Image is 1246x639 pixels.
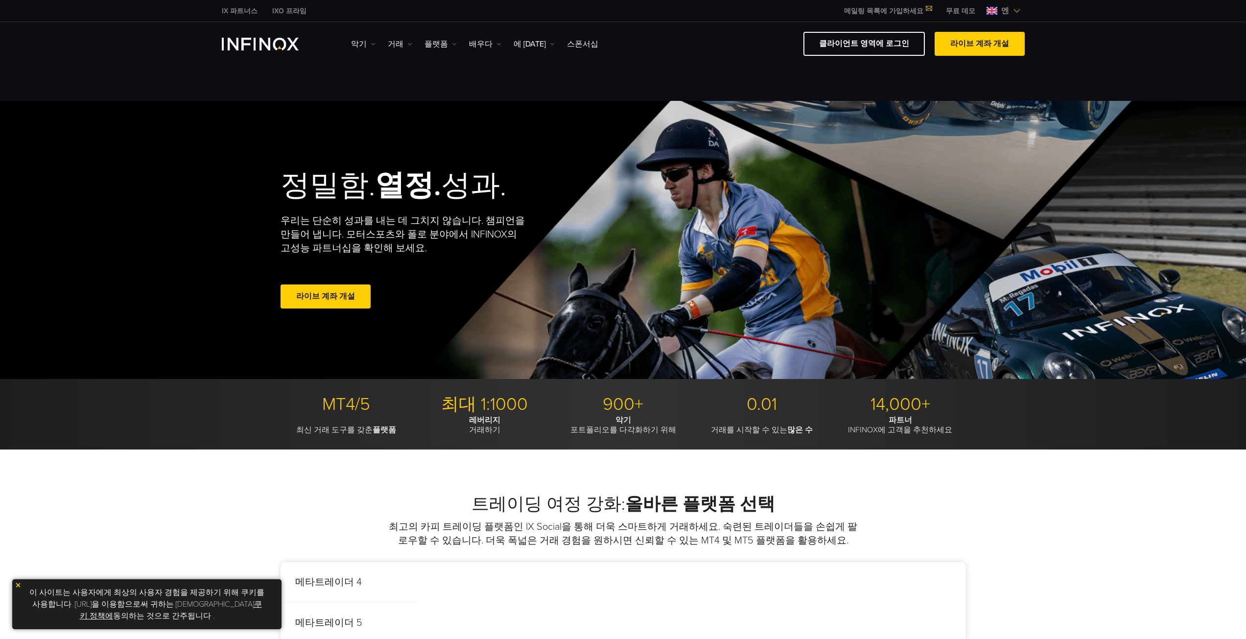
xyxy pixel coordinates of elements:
font: 우리는 단순히 성과를 내는 데 그치지 않습니다. 챔피언을 만들어 냅니다. 모터스포츠와 폴로 분야에서 INFINOX의 고성능 파트너십을 확인해 보세요. [281,215,525,254]
font: 악기 [615,415,631,425]
a: 메일링 목록에 가입하세요 [837,7,939,15]
font: 열정. [375,168,441,203]
a: 플랫폼 [424,38,457,50]
font: 최고의 카피 트레이딩 플랫폼인 IX Social을 통해 더욱 스마트하게 거래하세요. 숙련된 트레이더들을 손쉽게 팔로우할 수 있습니다. 더욱 폭넓은 거래 경험을 원하시면 신뢰할... [389,521,857,546]
font: 라이브 계좌 개설 [296,291,355,301]
font: 거래하기 [469,425,500,435]
font: 엔 [1001,6,1009,16]
a: 악기 [351,38,376,50]
a: 라이브 계좌 개설 [935,32,1025,56]
font: 파트너 [889,415,912,425]
a: INFINOX 로고 [222,38,322,50]
font: 메일링 목록에 가입하세요 [844,7,923,15]
a: 인피녹스 [214,6,265,16]
a: 인피녹스 [265,6,314,16]
a: 클라이언트 영역에 로그인 [803,32,925,56]
font: 플랫폼 [373,425,396,435]
a: 에 [DATE] [514,38,555,50]
font: 거래 [388,39,403,49]
font: 메타트레이더 5 [295,617,362,629]
font: 플랫폼 [424,39,448,49]
font: 동의하는 것으로 간주됩니다 . [113,611,214,621]
font: 클라이언트 영역에 로그인 [819,39,909,48]
img: 노란색 닫기 아이콘 [15,582,22,589]
font: 메타트레이더 4 [295,576,362,588]
font: 많은 수 [787,425,813,435]
font: 에 [DATE] [514,39,546,49]
font: MT4/5 [322,394,370,415]
font: 올바른 플랫폼 선택 [625,494,775,515]
a: 인피녹스 메뉴 [939,6,983,16]
a: 라이브 계좌 개설 [281,284,371,308]
font: 최신 거래 도구를 갖춘 [296,425,373,435]
font: 이 사이트는 사용자에게 최상의 사용자 경험을 제공하기 위해 쿠키를 사용합니다. [URL]을 이용함으로써 귀하는 [DEMOGRAPHIC_DATA] [29,588,264,609]
font: 포트폴리오를 다각화하기 위해 [570,425,676,435]
font: IX 파트너스 [222,7,258,15]
font: 900+ [603,394,643,415]
font: 성과. [441,168,506,203]
font: 트레이딩 여정 강화: [471,494,625,515]
font: INFINOX에 고객을 추천하세요 [848,425,952,435]
font: 최대 1:1000 [441,394,528,415]
font: 거래를 시작할 수 있는 [711,425,787,435]
font: IXO 프라임 [272,7,306,15]
font: 라이브 계좌 개설 [950,39,1009,48]
a: 스폰서십 [567,38,598,50]
a: 배우다 [469,38,501,50]
a: 거래 [388,38,412,50]
font: 배우다 [469,39,493,49]
font: 레버리지 [469,415,500,425]
font: 스폰서십 [567,39,598,49]
font: 14,000+ [870,394,930,415]
font: 무료 데모 [946,7,975,15]
font: 0.01 [747,394,777,415]
font: 정밀함. [281,168,375,203]
font: 악기 [351,39,367,49]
